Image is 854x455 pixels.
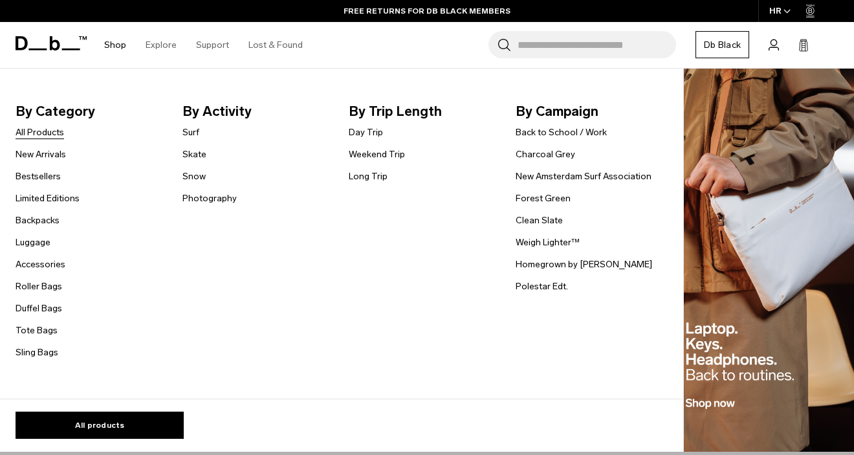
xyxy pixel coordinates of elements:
a: Photography [182,192,237,205]
a: Roller Bags [16,280,62,293]
a: Backpacks [16,214,60,227]
a: Explore [146,22,177,68]
a: All products [16,412,184,439]
a: All Products [16,126,64,139]
a: Snow [182,170,206,183]
a: Weekend Trip [349,148,405,161]
a: Long Trip [349,170,388,183]
a: Shop [104,22,126,68]
a: Weigh Lighter™ [516,236,580,249]
a: Db Black [695,31,749,58]
a: FREE RETURNS FOR DB BLACK MEMBERS [344,5,510,17]
a: Sling Bags [16,346,58,359]
a: Polestar Edt. [516,280,568,293]
a: New Amsterdam Surf Association [516,170,651,183]
a: Tote Bags [16,324,58,337]
a: Bestsellers [16,170,61,183]
a: Lost & Found [248,22,303,68]
a: New Arrivals [16,148,66,161]
a: Forest Green [516,192,571,205]
a: Clean Slate [516,214,563,227]
a: Day Trip [349,126,383,139]
a: Limited Editions [16,192,80,205]
img: Db [684,69,854,452]
a: Charcoal Grey [516,148,575,161]
a: Accessories [16,258,65,271]
a: Skate [182,148,206,161]
a: Surf [182,126,199,139]
span: By Activity [182,101,329,122]
a: Luggage [16,236,50,249]
a: Support [196,22,229,68]
a: Homegrown by [PERSON_NAME] [516,258,652,271]
span: By Category [16,101,162,122]
a: Duffel Bags [16,302,62,315]
a: Back to School / Work [516,126,607,139]
nav: Main Navigation [94,22,312,68]
span: By Campaign [516,101,662,122]
span: By Trip Length [349,101,495,122]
